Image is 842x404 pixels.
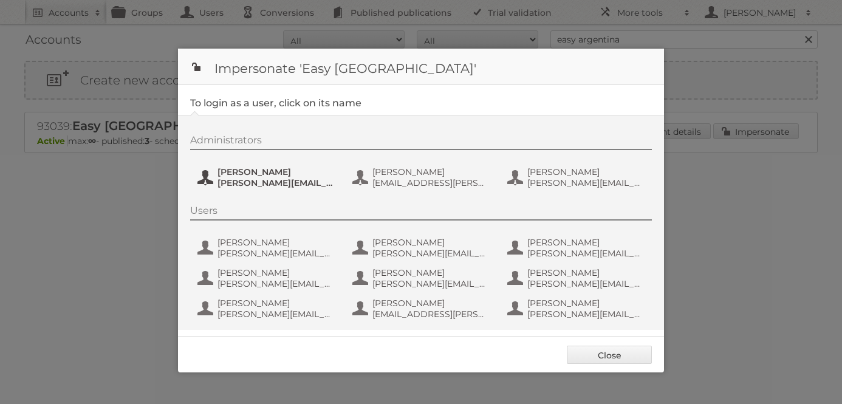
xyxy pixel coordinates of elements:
[506,266,649,290] button: [PERSON_NAME] [PERSON_NAME][EMAIL_ADDRESS][DOMAIN_NAME]
[372,248,490,259] span: [PERSON_NAME][EMAIL_ADDRESS][PERSON_NAME][DOMAIN_NAME]
[567,346,652,364] a: Close
[178,49,664,85] h1: Impersonate 'Easy [GEOGRAPHIC_DATA]'
[351,236,494,260] button: [PERSON_NAME] [PERSON_NAME][EMAIL_ADDRESS][PERSON_NAME][DOMAIN_NAME]
[527,278,645,289] span: [PERSON_NAME][EMAIL_ADDRESS][DOMAIN_NAME]
[372,278,490,289] span: [PERSON_NAME][EMAIL_ADDRESS][PERSON_NAME][DOMAIN_NAME]
[217,166,335,177] span: [PERSON_NAME]
[527,298,645,309] span: [PERSON_NAME]
[527,166,645,177] span: [PERSON_NAME]
[196,296,339,321] button: [PERSON_NAME] [PERSON_NAME][EMAIL_ADDRESS][DOMAIN_NAME]
[196,165,339,190] button: [PERSON_NAME] [PERSON_NAME][EMAIL_ADDRESS][PERSON_NAME][DOMAIN_NAME]
[190,97,361,109] legend: To login as a user, click on its name
[217,267,335,278] span: [PERSON_NAME]
[506,296,649,321] button: [PERSON_NAME] [PERSON_NAME][EMAIL_ADDRESS][PERSON_NAME][DOMAIN_NAME]
[196,266,339,290] button: [PERSON_NAME] [PERSON_NAME][EMAIL_ADDRESS][DOMAIN_NAME]
[372,166,490,177] span: [PERSON_NAME]
[527,248,645,259] span: [PERSON_NAME][EMAIL_ADDRESS][PERSON_NAME][DOMAIN_NAME]
[351,165,494,190] button: [PERSON_NAME] [EMAIL_ADDRESS][PERSON_NAME][DOMAIN_NAME]
[372,237,490,248] span: [PERSON_NAME]
[196,236,339,260] button: [PERSON_NAME] [PERSON_NAME][EMAIL_ADDRESS][PERSON_NAME][DOMAIN_NAME]
[351,296,494,321] button: [PERSON_NAME] [EMAIL_ADDRESS][PERSON_NAME][DOMAIN_NAME]
[217,177,335,188] span: [PERSON_NAME][EMAIL_ADDRESS][PERSON_NAME][DOMAIN_NAME]
[217,298,335,309] span: [PERSON_NAME]
[506,165,649,190] button: [PERSON_NAME] [PERSON_NAME][EMAIL_ADDRESS][PERSON_NAME][DOMAIN_NAME]
[190,134,652,150] div: Administrators
[372,309,490,320] span: [EMAIL_ADDRESS][PERSON_NAME][DOMAIN_NAME]
[527,237,645,248] span: [PERSON_NAME]
[527,309,645,320] span: [PERSON_NAME][EMAIL_ADDRESS][PERSON_NAME][DOMAIN_NAME]
[372,298,490,309] span: [PERSON_NAME]
[217,278,335,289] span: [PERSON_NAME][EMAIL_ADDRESS][DOMAIN_NAME]
[506,236,649,260] button: [PERSON_NAME] [PERSON_NAME][EMAIL_ADDRESS][PERSON_NAME][DOMAIN_NAME]
[351,266,494,290] button: [PERSON_NAME] [PERSON_NAME][EMAIL_ADDRESS][PERSON_NAME][DOMAIN_NAME]
[372,267,490,278] span: [PERSON_NAME]
[527,267,645,278] span: [PERSON_NAME]
[217,237,335,248] span: [PERSON_NAME]
[372,177,490,188] span: [EMAIL_ADDRESS][PERSON_NAME][DOMAIN_NAME]
[527,177,645,188] span: [PERSON_NAME][EMAIL_ADDRESS][PERSON_NAME][DOMAIN_NAME]
[217,248,335,259] span: [PERSON_NAME][EMAIL_ADDRESS][PERSON_NAME][DOMAIN_NAME]
[217,309,335,320] span: [PERSON_NAME][EMAIL_ADDRESS][DOMAIN_NAME]
[190,205,652,221] div: Users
